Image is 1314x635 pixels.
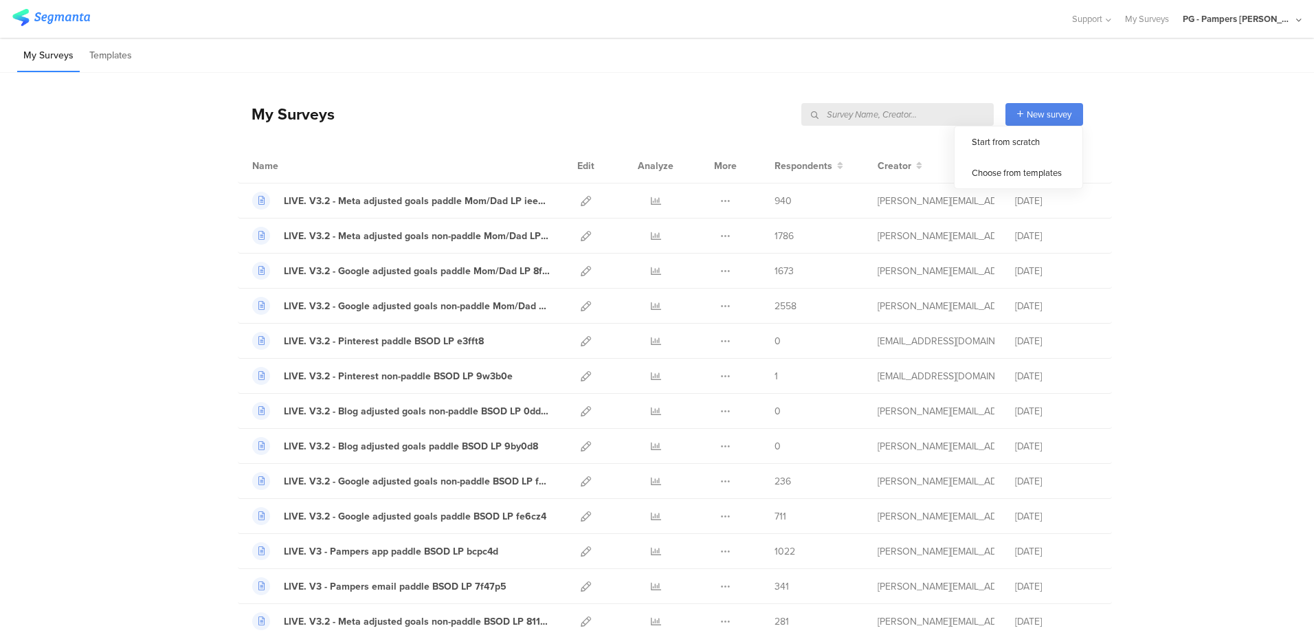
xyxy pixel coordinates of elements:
span: 1022 [775,544,795,559]
div: [DATE] [1015,509,1098,524]
div: aguiar.s@pg.com [878,614,994,629]
a: LIVE. V3.2 - Meta adjusted goals non-paddle BSOD LP 811fie [252,612,550,630]
div: aguiar.s@pg.com [878,229,994,243]
div: [DATE] [1015,544,1098,559]
li: My Surveys [17,40,80,72]
div: Analyze [635,148,676,183]
div: [DATE] [1015,474,1098,489]
span: Creator [878,159,911,173]
div: [DATE] [1015,299,1098,313]
div: aguiar.s@pg.com [878,439,994,454]
div: LIVE. V3 - Pampers email paddle BSOD LP 7f47p5 [284,579,506,594]
a: LIVE. V3.2 - Pinterest paddle BSOD LP e3fft8 [252,332,484,350]
span: 940 [775,194,792,208]
div: LIVE. V3.2 - Pinterest non-paddle BSOD LP 9w3b0e [284,369,513,383]
div: Choose from templates [955,157,1082,188]
span: 1786 [775,229,794,243]
a: LIVE. V3 - Pampers app paddle BSOD LP bcpc4d [252,542,498,560]
a: LIVE. V3.2 - Google adjusted goals paddle BSOD LP fe6cz4 [252,507,546,525]
a: LIVE. V3 - Pampers email paddle BSOD LP 7f47p5 [252,577,506,595]
span: Respondents [775,159,832,173]
div: LIVE. V3.2 - Meta adjusted goals paddle Mom/Dad LP iee78e [284,194,550,208]
div: aguiar.s@pg.com [878,544,994,559]
div: Start from scratch [955,126,1082,157]
div: [DATE] [1015,264,1098,278]
div: LIVE. V3.2 - Blog adjusted goals paddle BSOD LP 9by0d8 [284,439,538,454]
a: LIVE. V3.2 - Blog adjusted goals non-paddle BSOD LP 0dd60g [252,402,550,420]
div: Name [252,159,335,173]
div: PG - Pampers [PERSON_NAME] [1183,12,1293,25]
span: 1673 [775,264,794,278]
span: 341 [775,579,789,594]
div: aguiar.s@pg.com [878,194,994,208]
div: More [711,148,740,183]
span: 281 [775,614,789,629]
a: LIVE. V3.2 - Google adjusted goals non-paddle Mom/Dad LP 42vc37 [252,297,550,315]
a: LIVE. V3.2 - Google adjusted goals non-paddle BSOD LP f0dch1 [252,472,550,490]
input: Survey Name, Creator... [801,103,994,126]
div: LIVE. V3.2 - Google adjusted goals non-paddle BSOD LP f0dch1 [284,474,550,489]
div: LIVE. V3 - Pampers app paddle BSOD LP bcpc4d [284,544,498,559]
span: 0 [775,334,781,348]
button: Respondents [775,159,843,173]
a: LIVE. V3.2 - Google adjusted goals paddle Mom/Dad LP 8fx90a [252,262,550,280]
span: Support [1072,12,1102,25]
span: 1 [775,369,778,383]
div: LIVE. V3.2 - Google adjusted goals paddle BSOD LP fe6cz4 [284,509,546,524]
a: LIVE. V3.2 - Blog adjusted goals paddle BSOD LP 9by0d8 [252,437,538,455]
div: LIVE. V3.2 - Pinterest paddle BSOD LP e3fft8 [284,334,484,348]
div: [DATE] [1015,229,1098,243]
span: 236 [775,474,791,489]
button: Creator [878,159,922,173]
a: LIVE. V3.2 - Meta adjusted goals non-paddle Mom/Dad LP afxe35 [252,227,550,245]
a: LIVE. V3.2 - Meta adjusted goals paddle Mom/Dad LP iee78e [252,192,550,210]
div: [DATE] [1015,614,1098,629]
div: aguiar.s@pg.com [878,404,994,419]
div: [DATE] [1015,369,1098,383]
span: 0 [775,439,781,454]
div: LIVE. V3.2 - Google adjusted goals non-paddle Mom/Dad LP 42vc37 [284,299,550,313]
div: [DATE] [1015,334,1098,348]
img: segmanta logo [12,9,90,26]
div: aguiar.s@pg.com [878,579,994,594]
div: Edit [571,148,601,183]
div: [DATE] [1015,194,1098,208]
div: hougui.yh.1@pg.com [878,369,994,383]
div: aguiar.s@pg.com [878,299,994,313]
span: 711 [775,509,786,524]
div: aguiar.s@pg.com [878,509,994,524]
span: 2558 [775,299,797,313]
div: My Surveys [238,102,335,126]
div: [DATE] [1015,439,1098,454]
div: [DATE] [1015,579,1098,594]
div: LIVE. V3.2 - Meta adjusted goals non-paddle Mom/Dad LP afxe35 [284,229,550,243]
span: 0 [775,404,781,419]
div: LIVE. V3.2 - Meta adjusted goals non-paddle BSOD LP 811fie [284,614,550,629]
span: New survey [1027,108,1071,121]
div: aguiar.s@pg.com [878,474,994,489]
li: Templates [83,40,138,72]
div: LIVE. V3.2 - Blog adjusted goals non-paddle BSOD LP 0dd60g [284,404,550,419]
a: LIVE. V3.2 - Pinterest non-paddle BSOD LP 9w3b0e [252,367,513,385]
div: hougui.yh.1@pg.com [878,334,994,348]
div: LIVE. V3.2 - Google adjusted goals paddle Mom/Dad LP 8fx90a [284,264,550,278]
div: [DATE] [1015,404,1098,419]
div: aguiar.s@pg.com [878,264,994,278]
